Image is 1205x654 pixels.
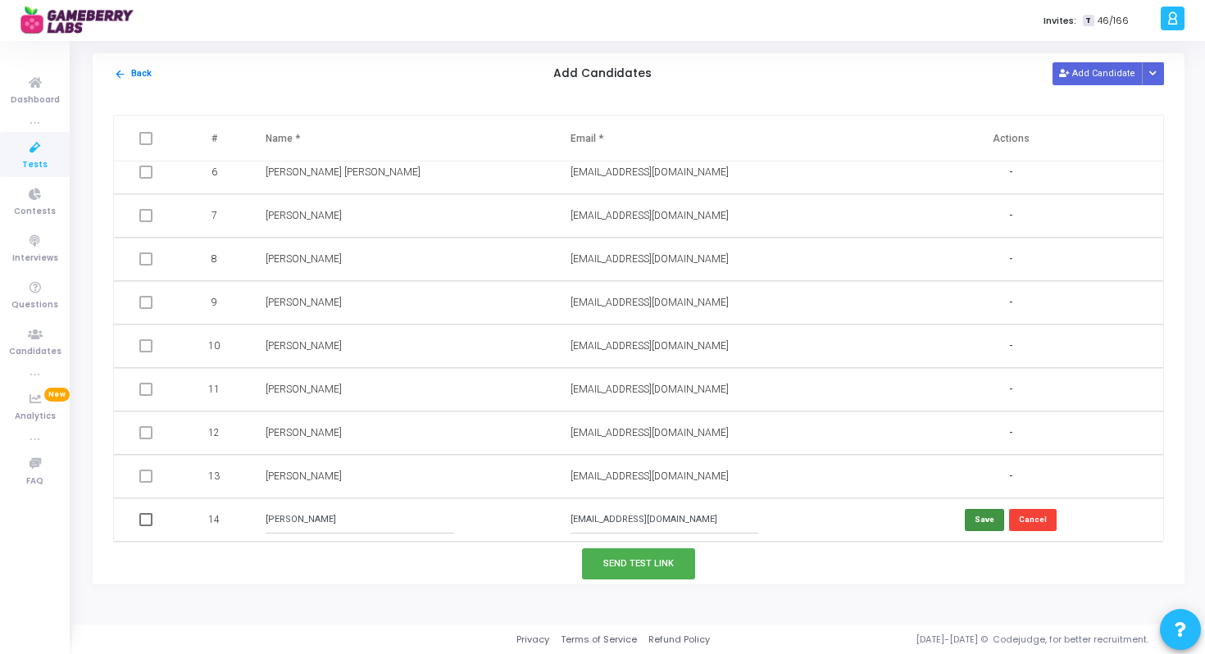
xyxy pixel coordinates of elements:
[113,66,152,82] button: Back
[208,382,220,397] span: 11
[44,388,70,402] span: New
[266,210,342,221] span: [PERSON_NAME]
[266,253,342,265] span: [PERSON_NAME]
[208,425,220,440] span: 12
[208,469,220,484] span: 13
[15,410,56,424] span: Analytics
[1053,62,1143,84] button: Add Candidate
[1009,252,1012,266] span: -
[266,166,421,178] span: [PERSON_NAME] [PERSON_NAME]
[571,166,729,178] span: [EMAIL_ADDRESS][DOMAIN_NAME]
[561,633,637,647] a: Terms of Service
[20,4,143,37] img: logo
[571,470,729,482] span: [EMAIL_ADDRESS][DOMAIN_NAME]
[710,633,1185,647] div: [DATE]-[DATE] © Codejudge, for better recruitment.
[1044,14,1076,28] label: Invites:
[1009,383,1012,397] span: -
[11,298,58,312] span: Questions
[14,205,56,219] span: Contests
[266,427,342,438] span: [PERSON_NAME]
[26,475,43,488] span: FAQ
[648,633,710,647] a: Refund Policy
[1009,426,1012,440] span: -
[22,158,48,172] span: Tests
[571,340,729,352] span: [EMAIL_ADDRESS][DOMAIN_NAME]
[1009,509,1057,531] button: Cancel
[1009,470,1012,484] span: -
[182,116,250,161] th: #
[211,252,217,266] span: 8
[208,512,220,527] span: 14
[1083,15,1094,27] span: T
[516,633,549,647] a: Privacy
[114,68,126,80] mat-icon: arrow_back
[1098,14,1129,28] span: 46/166
[266,340,342,352] span: [PERSON_NAME]
[554,116,859,161] th: Email *
[1009,166,1012,179] span: -
[266,297,342,308] span: [PERSON_NAME]
[1009,296,1012,310] span: -
[211,295,217,310] span: 9
[1009,339,1012,353] span: -
[11,93,60,107] span: Dashboard
[571,297,729,308] span: [EMAIL_ADDRESS][DOMAIN_NAME]
[1142,62,1165,84] div: Button group with nested dropdown
[249,116,554,161] th: Name *
[571,210,729,221] span: [EMAIL_ADDRESS][DOMAIN_NAME]
[9,345,61,359] span: Candidates
[266,470,342,482] span: [PERSON_NAME]
[965,509,1004,531] button: Save
[571,384,729,395] span: [EMAIL_ADDRESS][DOMAIN_NAME]
[211,208,217,223] span: 7
[571,253,729,265] span: [EMAIL_ADDRESS][DOMAIN_NAME]
[582,548,695,579] button: Send Test Link
[266,384,342,395] span: [PERSON_NAME]
[858,116,1163,161] th: Actions
[12,252,58,266] span: Interviews
[1009,209,1012,223] span: -
[553,67,652,81] h5: Add Candidates
[208,338,220,353] span: 10
[571,427,729,438] span: [EMAIL_ADDRESS][DOMAIN_NAME]
[211,165,217,179] span: 6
